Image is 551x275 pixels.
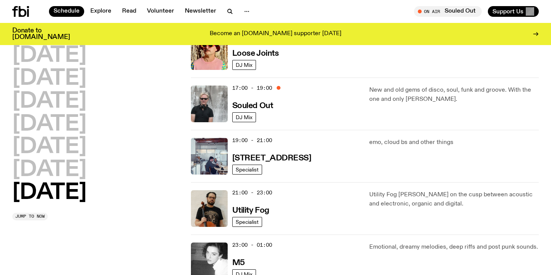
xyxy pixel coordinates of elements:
[12,182,86,204] button: [DATE]
[232,153,311,162] a: [STREET_ADDRESS]
[12,159,86,181] button: [DATE]
[86,6,116,17] a: Explore
[180,6,221,17] a: Newsletter
[191,86,228,122] img: Stephen looks directly at the camera, wearing a black tee, black sunglasses and headphones around...
[191,138,228,175] img: Pat sits at a dining table with his profile facing the camera. Rhea sits to his left facing the c...
[191,33,228,70] img: Tyson stands in front of a paperbark tree wearing orange sunglasses, a suede bucket hat and a pin...
[12,27,70,40] h3: Donate to [DOMAIN_NAME]
[232,189,272,196] span: 21:00 - 23:00
[232,207,269,215] h3: Utility Fog
[232,102,273,110] h3: Souled Out
[232,60,256,70] a: DJ Mix
[191,190,228,227] img: Peter holds a cello, wearing a black graphic tee and glasses. He looks directly at the camera aga...
[232,112,256,122] a: DJ Mix
[232,241,272,249] span: 23:00 - 01:00
[236,62,253,68] span: DJ Mix
[369,86,539,104] p: New and old gems of disco, soul, funk and groove. With the one and only [PERSON_NAME].
[236,167,259,172] span: Specialist
[414,6,482,17] button: On AirSouled Out
[12,213,48,220] button: Jump to now
[369,243,539,252] p: Emotional, dreamy melodies, deep riffs and post punk sounds.
[232,154,311,162] h3: [STREET_ADDRESS]
[117,6,141,17] a: Read
[488,6,539,17] button: Support Us
[12,136,86,158] button: [DATE]
[12,114,86,135] button: [DATE]
[236,219,259,225] span: Specialist
[232,259,245,267] h3: M5
[369,138,539,147] p: emo, cloud bs and other things
[369,190,539,209] p: Utility Fog [PERSON_NAME] on the cusp between acoustic and electronic, organic and digital.
[15,214,45,218] span: Jump to now
[12,91,86,112] button: [DATE]
[12,45,86,66] button: [DATE]
[492,8,523,15] span: Support Us
[232,48,279,58] a: Loose Joints
[12,68,86,89] button: [DATE]
[232,205,269,215] a: Utility Fog
[232,50,279,58] h3: Loose Joints
[210,31,341,37] p: Become an [DOMAIN_NAME] supporter [DATE]
[232,100,273,110] a: Souled Out
[232,217,262,227] a: Specialist
[232,257,245,267] a: M5
[232,84,272,92] span: 17:00 - 19:00
[142,6,179,17] a: Volunteer
[236,114,253,120] span: DJ Mix
[232,137,272,144] span: 19:00 - 21:00
[232,165,262,175] a: Specialist
[49,6,84,17] a: Schedule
